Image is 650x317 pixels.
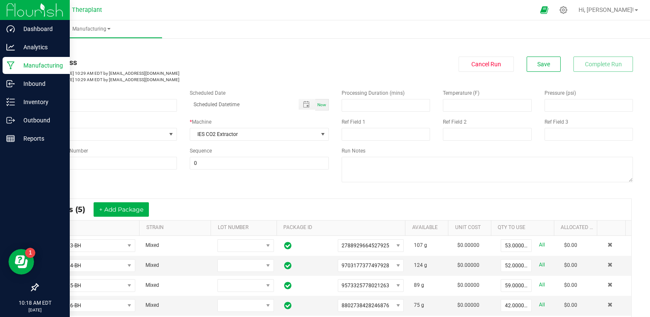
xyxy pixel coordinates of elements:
span: NO DATA FOUND [44,279,135,292]
span: $0.00 [564,242,577,248]
button: + Add Package [94,202,149,217]
span: Theraplant [72,6,102,14]
span: Processing Duration (mins) [342,90,405,96]
inline-svg: Reports [6,134,15,143]
span: None [38,128,166,140]
span: $0.00 [564,262,577,268]
inline-svg: Outbound [6,116,15,125]
a: PACKAGE IDSortable [283,224,402,231]
a: Allocated CostSortable [561,224,593,231]
span: 89 [414,282,420,288]
div: In Progress [37,57,329,68]
button: Complete Run [573,57,633,72]
span: Hi, [PERSON_NAME]! [579,6,634,13]
iframe: Resource center unread badge [25,248,35,258]
p: Inventory [15,97,66,107]
span: Now [317,102,326,107]
span: Mixed [145,282,159,288]
a: All [539,259,545,271]
iframe: Resource center [9,249,34,275]
span: In Sync [284,300,291,311]
span: Run Notes [342,148,365,154]
span: $0.00 [564,302,577,308]
span: Ref Field 1 [342,119,365,125]
inline-svg: Inventory [6,98,15,106]
span: In Sync [284,260,291,271]
span: $0.00000 [457,262,479,268]
span: Cancel Run [471,61,501,68]
p: Outbound [15,115,66,125]
span: IES CO2 Extractor [190,128,318,140]
span: 124 [414,262,423,268]
a: All [539,279,545,291]
button: Cancel Run [459,57,514,72]
p: Reports [15,133,66,144]
span: 75 [414,302,420,308]
span: W25-165-BH [45,280,124,292]
span: 2788929664527925 [342,243,389,249]
p: Manufacturing [15,60,66,71]
span: 107 [414,242,423,248]
p: [DATE] 10:29 AM EDT by [EMAIL_ADDRESS][DOMAIN_NAME] [37,76,329,83]
span: Mixed [145,262,159,268]
span: Complete Run [585,61,622,68]
span: W25-163-BH [45,240,124,252]
a: Unit CostSortable [455,224,488,231]
span: In Sync [284,241,291,251]
span: Open Ecommerce Menu [535,2,554,18]
p: [DATE] [4,307,66,313]
span: Ref Field 3 [545,119,568,125]
span: $0.00 [564,282,577,288]
a: ITEMSortable [46,224,136,231]
span: $0.00000 [457,282,479,288]
span: Machine [192,119,211,125]
span: 9573325778021263 [342,283,389,289]
a: Manufacturing [20,20,162,38]
span: Ref Field 2 [443,119,467,125]
p: Inbound [15,79,66,89]
span: g [424,242,427,248]
span: g [424,262,427,268]
span: In Sync [284,280,291,291]
button: Save [527,57,561,72]
span: W25-164-BH [45,260,124,272]
span: Sequence [190,148,212,154]
inline-svg: Analytics [6,43,15,51]
span: 9703177377497928 [342,263,389,269]
span: NO DATA FOUND [44,239,135,252]
span: g [421,282,424,288]
span: Toggle popup [299,99,315,110]
a: STRAINSortable [146,224,208,231]
a: LOT NUMBERSortable [218,224,274,231]
a: All [539,299,545,311]
div: Manage settings [558,6,569,14]
inline-svg: Dashboard [6,25,15,33]
span: Temperature (F) [443,90,479,96]
span: Pressure (psi) [545,90,576,96]
a: QTY TO USESortable [498,224,550,231]
span: Save [537,61,550,68]
p: Analytics [15,42,66,52]
a: Sortable [604,224,622,231]
p: [DATE] 10:29 AM EDT by [EMAIL_ADDRESS][DOMAIN_NAME] [37,70,329,76]
span: Inputs (5) [48,205,94,214]
span: Mixed [145,302,159,308]
span: g [421,302,424,308]
span: NO DATA FOUND [44,299,135,312]
span: Mixed [145,242,159,248]
a: AVAILABLESortable [412,224,445,231]
span: NO DATA FOUND [44,259,135,272]
span: Manufacturing [20,25,162,33]
inline-svg: Inbound [6,79,15,88]
span: Scheduled Date [190,90,225,96]
inline-svg: Manufacturing [6,61,15,70]
span: 8802738428246876 [342,303,389,309]
span: W25-166-BH [45,300,124,311]
span: $0.00000 [457,302,479,308]
span: $0.00000 [457,242,479,248]
p: Dashboard [15,24,66,34]
input: Scheduled Datetime [190,99,290,110]
p: 10:18 AM EDT [4,299,66,307]
a: All [539,239,545,251]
